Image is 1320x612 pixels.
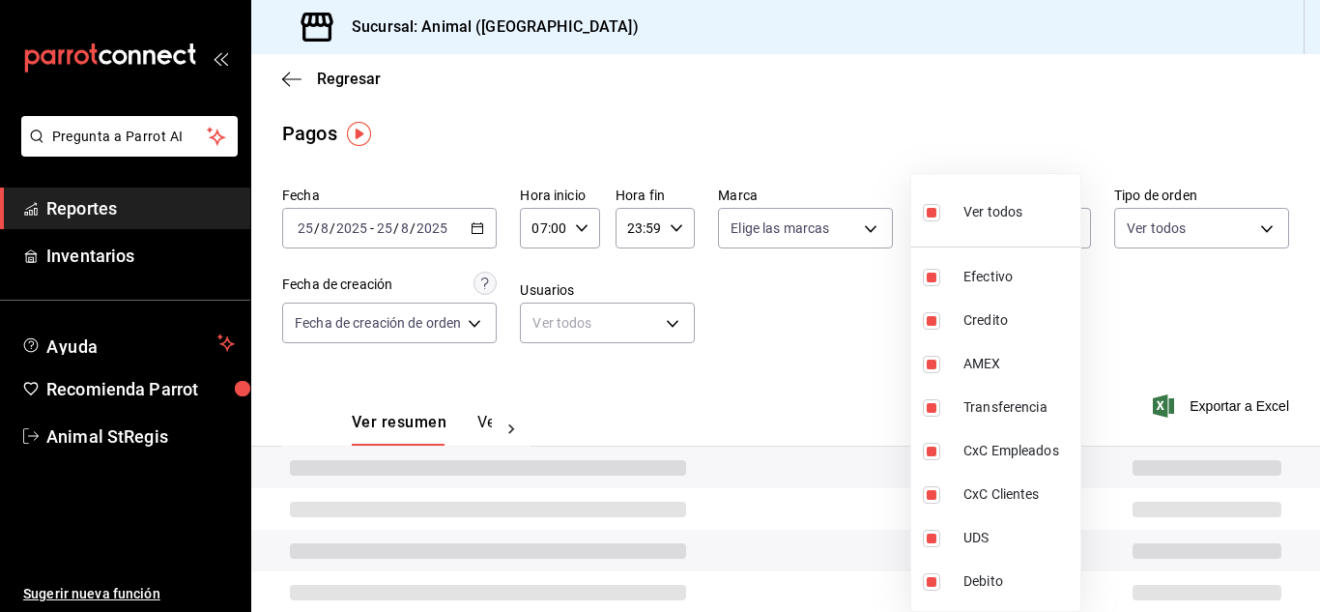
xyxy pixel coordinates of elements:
[963,267,1073,287] span: Efectivo
[963,484,1073,505] span: CxC Clientes
[963,528,1073,548] span: UDS
[963,202,1022,222] span: Ver todos
[963,310,1073,331] span: Credito
[963,397,1073,418] span: Transferencia
[963,571,1073,592] span: Debito
[963,354,1073,374] span: AMEX
[963,441,1073,461] span: CxC Empleados
[347,122,371,146] img: Tooltip marker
